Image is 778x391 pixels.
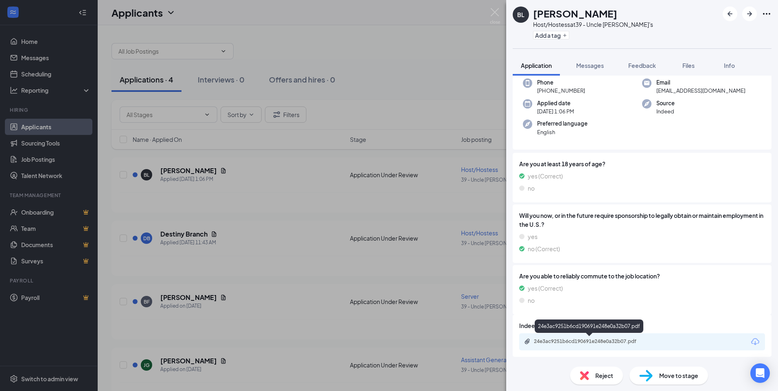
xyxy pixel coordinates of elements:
[762,9,771,19] svg: Ellipses
[533,31,569,39] button: PlusAdd a tag
[537,119,588,128] span: Preferred language
[750,337,760,347] svg: Download
[724,62,735,69] span: Info
[537,78,585,87] span: Phone
[656,99,675,107] span: Source
[519,159,765,168] span: Are you at least 18 years of age?
[628,62,656,69] span: Feedback
[537,107,574,115] span: [DATE] 1:06 PM
[562,33,567,38] svg: Plus
[745,9,754,19] svg: ArrowRight
[519,211,765,229] span: Will you now, or in the future require sponsorship to legally obtain or maintain employment in th...
[537,99,574,107] span: Applied date
[656,87,745,95] span: [EMAIL_ADDRESS][DOMAIN_NAME]
[528,284,563,293] span: yes (Correct)
[528,296,535,305] span: no
[656,78,745,87] span: Email
[723,7,737,21] button: ArrowLeftNew
[524,338,656,346] a: Paperclip24e3ac9251b6cd190691e248e0a32b07.pdf
[524,338,531,345] svg: Paperclip
[682,62,695,69] span: Files
[517,11,524,19] div: BL
[537,87,585,95] span: [PHONE_NUMBER]
[521,62,552,69] span: Application
[528,172,563,180] span: yes (Correct)
[519,272,765,280] span: Are you able to reliably commute to the job location?
[528,244,560,253] span: no (Correct)
[533,7,617,20] h1: [PERSON_NAME]
[528,184,535,193] span: no
[750,363,770,383] div: Open Intercom Messenger
[519,321,562,330] span: Indeed Resume
[595,371,613,380] span: Reject
[535,319,643,333] div: 24e3ac9251b6cd190691e248e0a32b07.pdf
[742,7,757,21] button: ArrowRight
[528,232,538,241] span: yes
[576,62,604,69] span: Messages
[656,107,675,115] span: Indeed
[534,338,648,345] div: 24e3ac9251b6cd190691e248e0a32b07.pdf
[725,9,735,19] svg: ArrowLeftNew
[659,371,698,380] span: Move to stage
[533,20,653,28] div: Host/Hostess at 39 - Uncle [PERSON_NAME]'s
[537,128,588,136] span: English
